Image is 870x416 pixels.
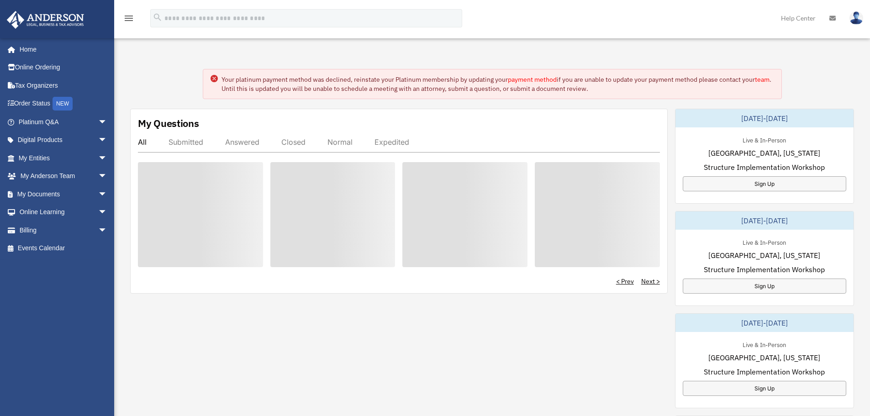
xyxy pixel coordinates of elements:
div: Answered [225,137,259,147]
div: [DATE]-[DATE] [675,109,854,127]
a: menu [123,16,134,24]
a: My Entitiesarrow_drop_down [6,149,121,167]
span: [GEOGRAPHIC_DATA], [US_STATE] [708,250,820,261]
div: NEW [53,97,73,111]
span: arrow_drop_down [98,221,116,240]
span: Structure Implementation Workshop [704,162,825,173]
span: Structure Implementation Workshop [704,366,825,377]
div: Live & In-Person [735,339,793,349]
a: Online Ordering [6,58,121,77]
a: Home [6,40,116,58]
a: payment method [508,75,557,84]
div: Live & In-Person [735,135,793,144]
i: search [153,12,163,22]
div: Live & In-Person [735,237,793,247]
div: Closed [281,137,306,147]
div: All [138,137,147,147]
span: arrow_drop_down [98,113,116,132]
a: Order StatusNEW [6,95,121,113]
a: Tax Organizers [6,76,121,95]
span: arrow_drop_down [98,131,116,150]
a: Platinum Q&Aarrow_drop_down [6,113,121,131]
span: arrow_drop_down [98,203,116,222]
span: [GEOGRAPHIC_DATA], [US_STATE] [708,352,820,363]
a: < Prev [616,277,634,286]
span: arrow_drop_down [98,167,116,186]
div: [DATE]-[DATE] [675,211,854,230]
a: Sign Up [683,381,846,396]
img: User Pic [849,11,863,25]
span: Structure Implementation Workshop [704,264,825,275]
a: Digital Productsarrow_drop_down [6,131,121,149]
div: Normal [327,137,353,147]
img: Anderson Advisors Platinum Portal [4,11,87,29]
div: Submitted [169,137,203,147]
div: Expedited [374,137,409,147]
a: team [755,75,770,84]
a: Sign Up [683,279,846,294]
span: arrow_drop_down [98,185,116,204]
span: [GEOGRAPHIC_DATA], [US_STATE] [708,147,820,158]
a: My Anderson Teamarrow_drop_down [6,167,121,185]
a: Billingarrow_drop_down [6,221,121,239]
div: My Questions [138,116,199,130]
div: [DATE]-[DATE] [675,314,854,332]
div: Your platinum payment method was declined, reinstate your Platinum membership by updating your if... [221,75,774,93]
i: menu [123,13,134,24]
a: Online Learningarrow_drop_down [6,203,121,221]
a: My Documentsarrow_drop_down [6,185,121,203]
a: Next > [641,277,660,286]
span: arrow_drop_down [98,149,116,168]
a: Events Calendar [6,239,121,258]
a: Sign Up [683,176,846,191]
